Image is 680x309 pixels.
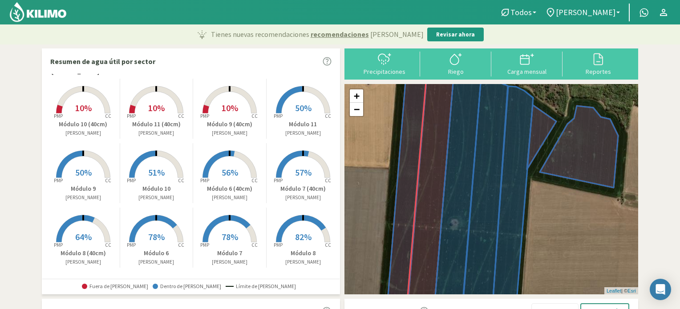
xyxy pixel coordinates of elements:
[200,242,209,248] tspan: PMP
[325,242,331,248] tspan: CC
[274,177,283,184] tspan: PMP
[325,113,331,119] tspan: CC
[82,283,148,289] span: Fuera de [PERSON_NAME]
[267,249,340,258] p: Módulo 8
[627,288,636,293] a: Esri
[47,258,120,266] p: [PERSON_NAME]
[349,52,420,75] button: Precipitaciones
[251,113,258,119] tspan: CC
[105,242,111,248] tspan: CC
[120,129,193,137] p: [PERSON_NAME]
[120,258,193,266] p: [PERSON_NAME]
[604,287,638,295] div: | ©
[325,177,331,184] tspan: CC
[650,279,671,300] div: Open Intercom Messenger
[127,113,136,119] tspan: PMP
[105,177,111,184] tspan: CC
[105,113,111,119] tspan: CC
[295,231,312,242] span: 82%
[423,68,489,75] div: Riego
[311,29,369,40] span: recomendaciones
[193,129,266,137] p: [PERSON_NAME]
[251,177,258,184] tspan: CC
[222,167,238,178] span: 56%
[556,8,615,17] span: [PERSON_NAME]
[295,167,312,178] span: 57%
[565,68,631,75] div: Reportes
[274,113,283,119] tspan: PMP
[370,29,424,40] span: [PERSON_NAME]
[510,8,532,17] span: Todos
[178,177,185,184] tspan: CC
[148,102,165,113] span: 10%
[267,184,340,193] p: Módulo 7 (40cm)
[47,249,120,258] p: Módulo 8 (40cm)
[75,102,92,113] span: 10%
[148,231,165,242] span: 78%
[193,120,266,129] p: Módulo 9 (40cm)
[436,30,475,39] p: Revisar ahora
[211,29,424,40] p: Tienes nuevas recomendaciones
[127,242,136,248] tspan: PMP
[251,242,258,248] tspan: CC
[494,68,560,75] div: Carga mensual
[295,102,312,113] span: 50%
[47,129,120,137] p: [PERSON_NAME]
[267,258,340,266] p: [PERSON_NAME]
[563,52,634,75] button: Reportes
[178,113,185,119] tspan: CC
[607,288,621,293] a: Leaflet
[9,1,67,23] img: Kilimo
[153,283,221,289] span: Dentro de [PERSON_NAME]
[50,56,155,67] p: Resumen de agua útil por sector
[274,242,283,248] tspan: PMP
[420,52,491,75] button: Riego
[200,177,209,184] tspan: PMP
[75,231,92,242] span: 64%
[47,120,120,129] p: Módulo 10 (40cm)
[350,89,363,103] a: Zoom in
[54,242,63,248] tspan: PMP
[427,28,484,42] button: Revisar ahora
[47,194,120,201] p: [PERSON_NAME]
[226,283,296,289] span: Límite de [PERSON_NAME]
[120,249,193,258] p: Módulo 6
[75,167,92,178] span: 50%
[491,52,563,75] button: Carga mensual
[148,167,165,178] span: 51%
[193,258,266,266] p: [PERSON_NAME]
[120,120,193,129] p: Módulo 11 (40cm)
[54,177,63,184] tspan: PMP
[193,184,266,193] p: Módulo 6 (40cm)
[350,103,363,116] a: Zoom out
[193,249,266,258] p: Módulo 7
[120,184,193,193] p: Módulo 10
[352,68,417,75] div: Precipitaciones
[47,184,120,193] p: Módulo 9
[267,120,340,129] p: Módulo 11
[200,113,209,119] tspan: PMP
[54,113,63,119] tspan: PMP
[178,242,185,248] tspan: CC
[120,194,193,201] p: [PERSON_NAME]
[267,129,340,137] p: [PERSON_NAME]
[222,231,238,242] span: 78%
[127,177,136,184] tspan: PMP
[267,194,340,201] p: [PERSON_NAME]
[222,102,238,113] span: 10%
[193,194,266,201] p: [PERSON_NAME]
